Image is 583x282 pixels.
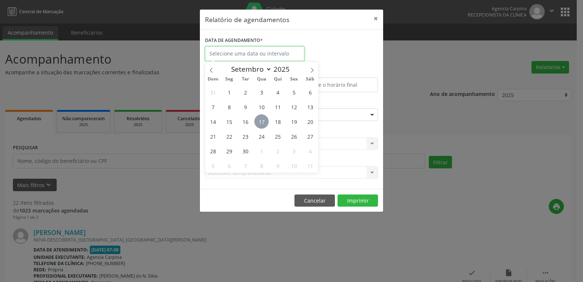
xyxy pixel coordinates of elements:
span: Setembro 28, 2025 [206,144,220,158]
span: Setembro 3, 2025 [254,85,269,99]
span: Setembro 22, 2025 [222,129,236,143]
button: Close [368,10,383,28]
span: Sáb [302,77,318,82]
span: Agosto 31, 2025 [206,85,220,99]
span: Setembro 7, 2025 [206,100,220,114]
input: Selecione uma data ou intervalo [205,46,304,61]
span: Setembro 12, 2025 [287,100,301,114]
span: Setembro 20, 2025 [303,114,317,129]
button: Cancelar [294,194,335,207]
span: Setembro 14, 2025 [206,114,220,129]
span: Outubro 9, 2025 [271,158,285,173]
span: Setembro 13, 2025 [303,100,317,114]
span: Setembro 27, 2025 [303,129,317,143]
span: Outubro 4, 2025 [303,144,317,158]
span: Setembro 1, 2025 [222,85,236,99]
span: Setembro 2, 2025 [238,85,252,99]
span: Setembro 17, 2025 [254,114,269,129]
span: Ter [237,77,254,82]
input: Year [272,64,296,74]
span: Setembro 19, 2025 [287,114,301,129]
h5: Relatório de agendamentos [205,15,289,24]
span: Setembro 16, 2025 [238,114,252,129]
span: Sex [286,77,302,82]
span: Setembro 10, 2025 [254,100,269,114]
span: Setembro 29, 2025 [222,144,236,158]
select: Month [227,64,272,74]
span: Setembro 26, 2025 [287,129,301,143]
span: Setembro 4, 2025 [271,85,285,99]
span: Outubro 1, 2025 [254,144,269,158]
span: Outubro 3, 2025 [287,144,301,158]
label: ATÉ [293,66,378,78]
span: Setembro 9, 2025 [238,100,252,114]
label: DATA DE AGENDAMENTO [205,35,263,46]
span: Setembro 11, 2025 [271,100,285,114]
span: Setembro 21, 2025 [206,129,220,143]
button: Imprimir [338,194,378,207]
span: Setembro 24, 2025 [254,129,269,143]
span: Outubro 7, 2025 [238,158,252,173]
span: Setembro 8, 2025 [222,100,236,114]
span: Setembro 5, 2025 [287,85,301,99]
span: Setembro 30, 2025 [238,144,252,158]
span: Qui [270,77,286,82]
span: Outubro 6, 2025 [222,158,236,173]
span: Qua [254,77,270,82]
span: Setembro 6, 2025 [303,85,317,99]
span: Dom [205,77,221,82]
span: Setembro 23, 2025 [238,129,252,143]
span: Outubro 11, 2025 [303,158,317,173]
span: Setembro 25, 2025 [271,129,285,143]
span: Outubro 2, 2025 [271,144,285,158]
input: Selecione o horário final [293,78,378,92]
span: Setembro 15, 2025 [222,114,236,129]
span: Outubro 10, 2025 [287,158,301,173]
span: Setembro 18, 2025 [271,114,285,129]
span: Seg [221,77,237,82]
span: Outubro 8, 2025 [254,158,269,173]
span: Outubro 5, 2025 [206,158,220,173]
